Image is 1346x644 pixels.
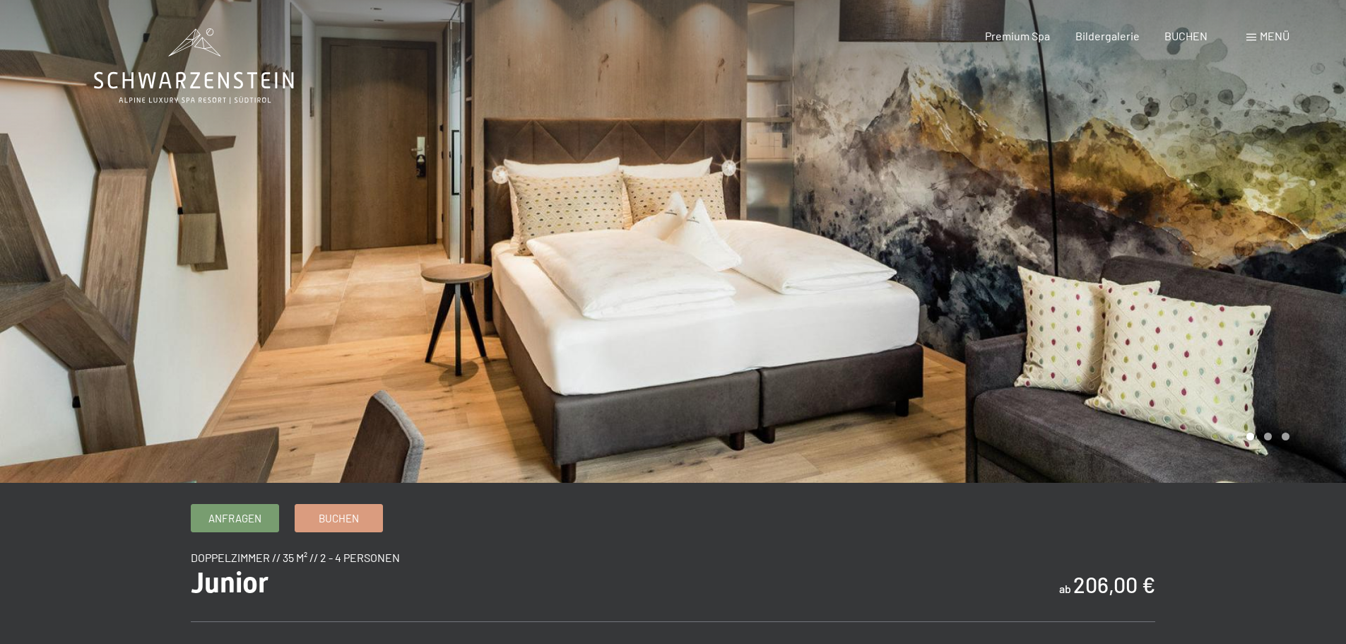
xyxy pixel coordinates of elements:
span: Junior [191,566,268,599]
span: ab [1059,582,1071,595]
a: Buchen [295,505,382,532]
a: BUCHEN [1164,29,1208,42]
span: Doppelzimmer // 35 m² // 2 - 4 Personen [191,551,400,564]
a: Premium Spa [985,29,1050,42]
b: 206,00 € [1073,572,1155,597]
span: Menü [1260,29,1289,42]
span: Anfragen [208,511,261,526]
a: Anfragen [191,505,278,532]
span: Buchen [319,511,359,526]
a: Bildergalerie [1075,29,1140,42]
